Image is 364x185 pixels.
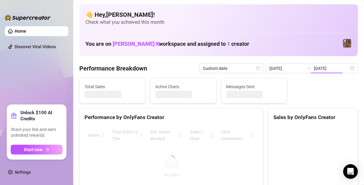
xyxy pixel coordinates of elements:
span: Total Sales [85,83,140,90]
span: calendar [256,67,260,70]
span: swap-right [307,66,312,71]
span: to [307,66,312,71]
button: Start nowarrow-right [11,145,63,154]
input: End date [314,65,349,72]
span: 1 [227,41,230,47]
span: Active Chats [155,83,211,90]
span: [PERSON_NAME] K [113,41,159,47]
strong: Unlock $100 AI Credits [20,110,63,122]
a: Home [15,29,26,34]
div: Sales by OnlyFans Creator [273,113,353,122]
a: Discover Viral Videos [15,44,56,49]
h4: 👋 Hey, [PERSON_NAME] ! [85,10,352,19]
span: Share your link and earn unlimited rewards [11,127,63,139]
span: loading [168,155,175,162]
input: Start date [269,65,304,72]
span: gift [11,113,17,119]
span: Messages Sent [226,83,282,90]
span: Check what you achieved this month [85,19,352,26]
h4: Performance Breakdown [79,64,147,73]
h1: You are on workspace and assigned to creator [85,41,249,47]
span: Custom date [203,64,260,73]
div: Performance by OnlyFans Creator [85,113,258,122]
img: Greek [343,39,351,48]
a: Settings [15,170,31,175]
img: logo-BBDzfeDw.svg [5,15,51,21]
div: Open Intercom Messenger [343,164,358,179]
span: Start now [24,147,43,152]
span: arrow-right [45,147,49,152]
